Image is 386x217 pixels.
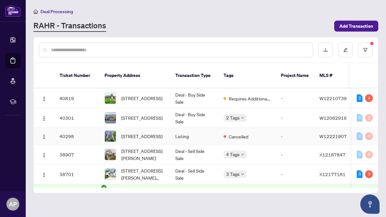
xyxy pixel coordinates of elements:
[319,133,347,139] span: W12221907
[218,63,276,88] th: Tags
[121,147,165,162] span: [STREET_ADDRESS][PERSON_NAME]
[338,42,353,57] button: edit
[358,42,373,57] button: filter
[365,151,373,158] div: 0
[170,128,218,145] td: Listing
[121,133,162,140] span: [STREET_ADDRESS]
[54,128,99,145] td: 40298
[365,94,373,102] div: 4
[314,63,353,88] th: MLS #
[365,170,373,178] div: 3
[170,63,218,88] th: Transaction Type
[9,200,17,209] span: AP
[39,149,49,160] button: Logo
[39,169,49,179] button: Logo
[323,48,328,52] span: download
[105,93,116,104] img: thumbnail-img
[5,5,21,17] img: logo
[229,133,248,140] span: Cancelled
[170,108,218,128] td: Deal - Buy Side Sale
[241,116,244,119] span: down
[170,145,218,165] td: Deal - Sell Side Sale
[54,165,99,184] td: 38701
[363,48,368,52] span: filter
[319,115,347,121] span: W12062916
[41,153,47,158] img: Logo
[357,114,363,122] div: 0
[54,63,99,88] th: Ticket Number
[41,134,47,139] img: Logo
[226,114,240,121] span: 2 Tags
[54,145,99,165] td: 38907
[339,21,373,31] span: Add Transaction
[170,165,218,184] td: Deal - Sell Side Sale
[54,108,99,128] td: 40301
[276,89,314,108] td: -
[357,132,363,140] div: 0
[105,149,116,160] img: thumbnail-img
[319,95,347,101] span: W12210739
[276,108,314,128] td: -
[276,63,314,88] th: Project Name
[319,152,345,157] span: X12187847
[343,48,348,52] span: edit
[226,151,240,158] span: 4 Tags
[121,167,165,181] span: [STREET_ADDRESS][PERSON_NAME][PERSON_NAME]
[357,94,363,102] div: 2
[41,96,47,101] img: Logo
[39,131,49,141] button: Logo
[39,113,49,123] button: Logo
[226,170,240,178] span: 3 Tags
[319,171,345,177] span: X12177181
[357,170,363,178] div: 3
[357,151,363,158] div: 0
[241,153,244,156] span: down
[241,173,244,176] span: down
[54,89,99,108] td: 40819
[101,185,106,190] span: check-circle
[365,132,373,140] div: 0
[360,194,380,214] button: Open asap
[121,95,162,102] span: [STREET_ADDRESS]
[39,93,49,103] button: Logo
[99,63,170,88] th: Property Address
[170,89,218,108] td: Deal - Buy Side Sale
[365,114,373,122] div: 0
[33,9,38,14] span: home
[276,165,314,184] td: -
[276,128,314,145] td: -
[334,21,378,32] button: Add Transaction
[105,169,116,180] img: thumbnail-img
[41,9,73,14] span: Deal Processing
[41,116,47,121] img: Logo
[276,145,314,165] td: -
[318,42,333,57] button: download
[105,131,116,142] img: thumbnail-img
[229,95,271,102] span: Requires Additional Docs
[41,172,47,177] img: Logo
[33,20,106,32] a: RAHR - Transactions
